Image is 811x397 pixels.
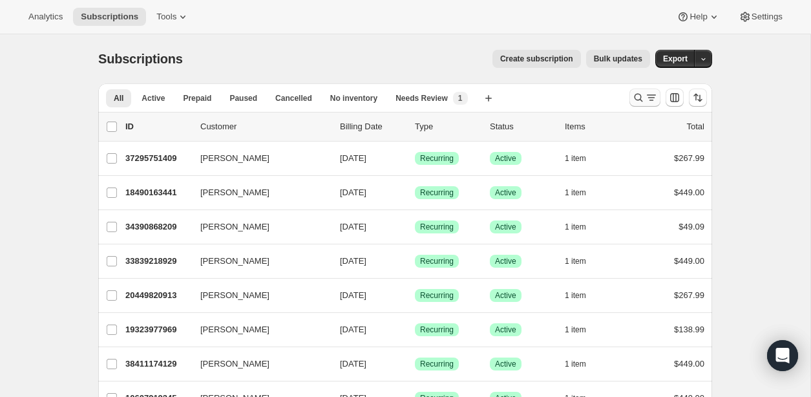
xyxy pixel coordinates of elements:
span: Recurring [420,290,454,301]
span: Analytics [28,12,63,22]
p: 19323977969 [125,323,190,336]
div: 19323977969[PERSON_NAME][DATE]SuccessRecurringSuccessActive1 item$138.99 [125,321,704,339]
span: 1 item [565,153,586,164]
p: 20449820913 [125,289,190,302]
button: Help [669,8,728,26]
button: Settings [731,8,790,26]
span: $449.00 [674,256,704,266]
button: [PERSON_NAME] [193,251,322,272]
span: Recurring [420,153,454,164]
button: Tools [149,8,197,26]
p: 37295751409 [125,152,190,165]
span: $267.99 [674,153,704,163]
span: All [114,93,123,103]
button: Search and filter results [629,89,660,107]
div: 33839218929[PERSON_NAME][DATE]SuccessRecurringSuccessActive1 item$449.00 [125,252,704,270]
button: Analytics [21,8,70,26]
span: $49.09 [679,222,704,231]
span: Cancelled [275,93,312,103]
button: [PERSON_NAME] [193,285,322,306]
span: Prepaid [183,93,211,103]
span: 1 item [565,290,586,301]
p: 38411174129 [125,358,190,370]
span: [PERSON_NAME] [200,152,269,165]
span: Active [495,188,516,198]
span: Create subscription [500,54,573,64]
button: 1 item [565,252,600,270]
button: [PERSON_NAME] [193,148,322,169]
button: [PERSON_NAME] [193,319,322,340]
span: [PERSON_NAME] [200,186,269,199]
div: Type [415,120,479,133]
div: 37295751409[PERSON_NAME][DATE]SuccessRecurringSuccessActive1 item$267.99 [125,149,704,167]
span: No inventory [330,93,377,103]
span: [DATE] [340,325,366,334]
span: Tools [156,12,176,22]
div: 18490163441[PERSON_NAME][DATE]SuccessRecurringSuccessActive1 item$449.00 [125,184,704,202]
button: [PERSON_NAME] [193,182,322,203]
span: $138.99 [674,325,704,334]
button: Create new view [478,89,499,107]
span: Recurring [420,188,454,198]
span: $267.99 [674,290,704,300]
span: 1 item [565,188,586,198]
p: Total [687,120,704,133]
span: 1 item [565,325,586,335]
span: Subscriptions [98,52,183,66]
span: Active [495,153,516,164]
span: [DATE] [340,256,366,266]
button: 1 item [565,286,600,305]
p: Billing Date [340,120,405,133]
span: Needs Review [395,93,448,103]
div: IDCustomerBilling DateTypeStatusItemsTotal [125,120,704,133]
span: 1 item [565,256,586,266]
span: [PERSON_NAME] [200,255,269,268]
span: Settings [752,12,783,22]
button: 1 item [565,149,600,167]
span: [PERSON_NAME] [200,220,269,233]
button: 1 item [565,321,600,339]
span: 1 [458,93,463,103]
span: Active [495,222,516,232]
button: 1 item [565,355,600,373]
div: Items [565,120,629,133]
span: Help [690,12,707,22]
span: Active [142,93,165,103]
span: Recurring [420,325,454,335]
p: 34390868209 [125,220,190,233]
span: Active [495,359,516,369]
button: Export [655,50,695,68]
span: Recurring [420,222,454,232]
p: Customer [200,120,330,133]
span: $449.00 [674,188,704,197]
span: Active [495,290,516,301]
span: Export [663,54,688,64]
span: [PERSON_NAME] [200,323,269,336]
button: Create subscription [492,50,581,68]
span: Recurring [420,256,454,266]
p: 33839218929 [125,255,190,268]
span: [DATE] [340,222,366,231]
button: Bulk updates [586,50,650,68]
div: 38411174129[PERSON_NAME][DATE]SuccessRecurringSuccessActive1 item$449.00 [125,355,704,373]
span: $449.00 [674,359,704,369]
span: Bulk updates [594,54,642,64]
span: [DATE] [340,153,366,163]
button: Sort the results [689,89,707,107]
div: 20449820913[PERSON_NAME][DATE]SuccessRecurringSuccessActive1 item$267.99 [125,286,704,305]
span: Paused [229,93,257,103]
span: 1 item [565,222,586,232]
span: 1 item [565,359,586,369]
button: Subscriptions [73,8,146,26]
div: Open Intercom Messenger [767,340,798,371]
span: [PERSON_NAME] [200,289,269,302]
span: [PERSON_NAME] [200,358,269,370]
p: ID [125,120,190,133]
span: Recurring [420,359,454,369]
div: 34390868209[PERSON_NAME][DATE]SuccessRecurringSuccessActive1 item$49.09 [125,218,704,236]
button: Customize table column order and visibility [666,89,684,107]
span: [DATE] [340,359,366,369]
span: Subscriptions [81,12,138,22]
button: 1 item [565,218,600,236]
span: [DATE] [340,290,366,300]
